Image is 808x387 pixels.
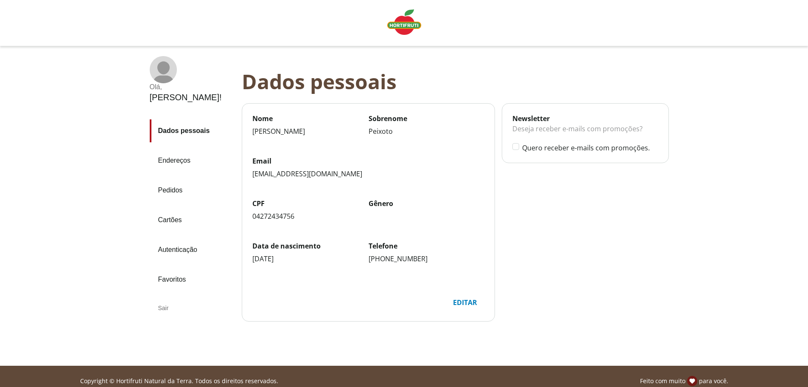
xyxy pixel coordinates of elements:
[252,212,369,221] div: 04272434756
[387,9,421,35] img: Logo
[150,268,235,291] a: Favoritos
[384,6,425,40] a: Logo
[522,143,658,153] label: Quero receber e-mails com promoções.
[80,377,278,385] p: Copyright © Hortifruti Natural da Terra. Todos os direitos reservados.
[150,298,235,318] div: Sair
[640,376,728,386] p: Feito com muito para você.
[252,156,485,166] label: Email
[369,254,485,263] div: [PHONE_NUMBER]
[252,114,369,123] label: Nome
[150,119,235,142] a: Dados pessoais
[512,114,658,123] div: Newsletter
[242,70,676,93] div: Dados pessoais
[369,114,485,123] label: Sobrenome
[150,149,235,172] a: Endereços
[150,238,235,261] a: Autenticação
[150,83,222,91] div: Olá ,
[369,241,485,251] label: Telefone
[3,376,805,386] div: Linha de sessão
[446,294,484,311] div: Editar
[252,169,485,178] div: [EMAIL_ADDRESS][DOMAIN_NAME]
[369,199,485,208] label: Gênero
[369,127,485,136] div: Peixoto
[150,179,235,202] a: Pedidos
[252,199,369,208] label: CPF
[150,209,235,232] a: Cartões
[252,127,369,136] div: [PERSON_NAME]
[512,123,658,143] div: Deseja receber e-mails com promoções?
[687,376,697,386] img: amor
[446,294,484,311] button: Editar
[150,93,222,102] div: [PERSON_NAME] !
[252,241,369,251] label: Data de nascimento
[252,254,369,263] div: [DATE]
